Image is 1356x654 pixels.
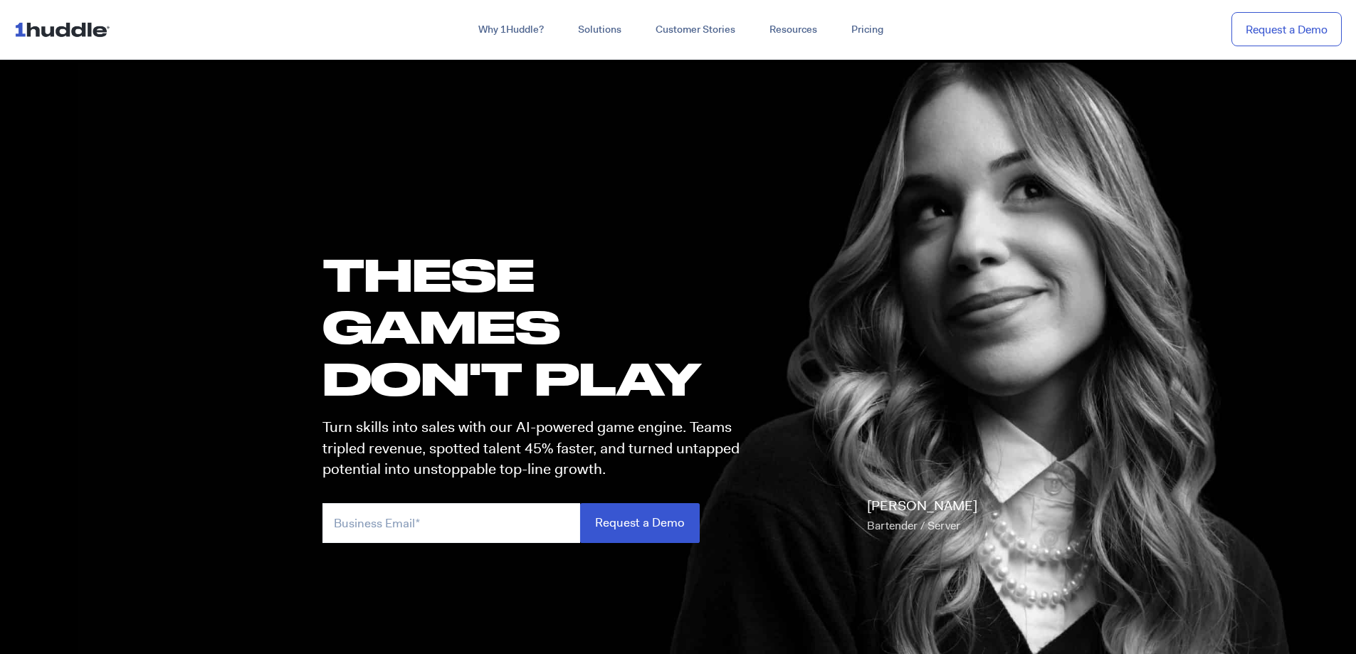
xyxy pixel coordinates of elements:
[322,417,752,480] p: Turn skills into sales with our AI-powered game engine. Teams tripled revenue, spotted talent 45%...
[322,503,580,542] input: Business Email*
[867,496,977,536] p: [PERSON_NAME]
[867,518,960,533] span: Bartender / Server
[14,16,116,43] img: ...
[580,503,700,542] input: Request a Demo
[322,248,752,405] h1: these GAMES DON'T PLAY
[752,17,834,43] a: Resources
[834,17,900,43] a: Pricing
[1231,12,1342,47] a: Request a Demo
[461,17,561,43] a: Why 1Huddle?
[561,17,638,43] a: Solutions
[638,17,752,43] a: Customer Stories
